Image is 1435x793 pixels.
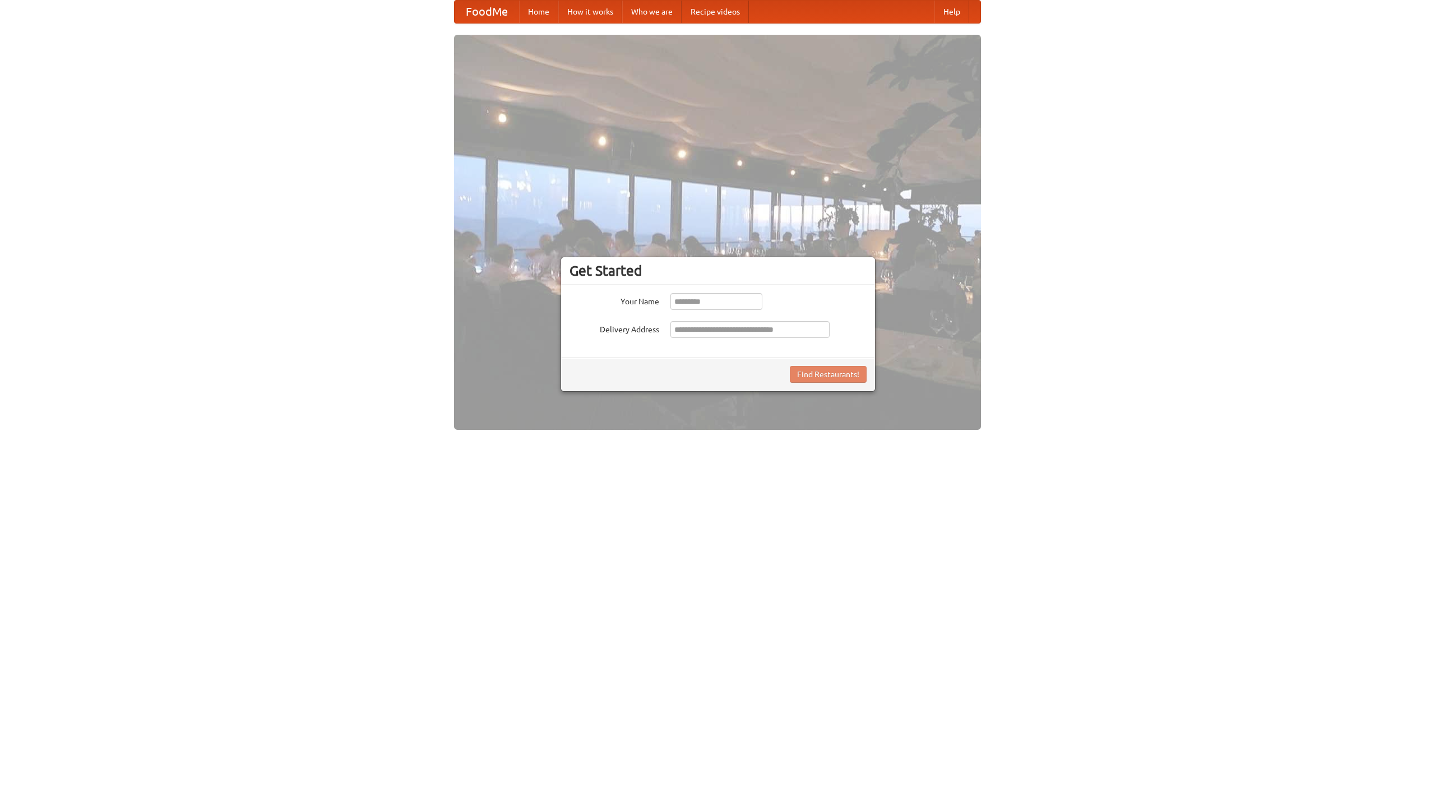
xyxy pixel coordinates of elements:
label: Your Name [570,293,659,307]
a: Home [519,1,558,23]
label: Delivery Address [570,321,659,335]
a: Who we are [622,1,682,23]
a: FoodMe [455,1,519,23]
a: Recipe videos [682,1,749,23]
a: Help [934,1,969,23]
button: Find Restaurants! [790,366,867,383]
h3: Get Started [570,262,867,279]
a: How it works [558,1,622,23]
